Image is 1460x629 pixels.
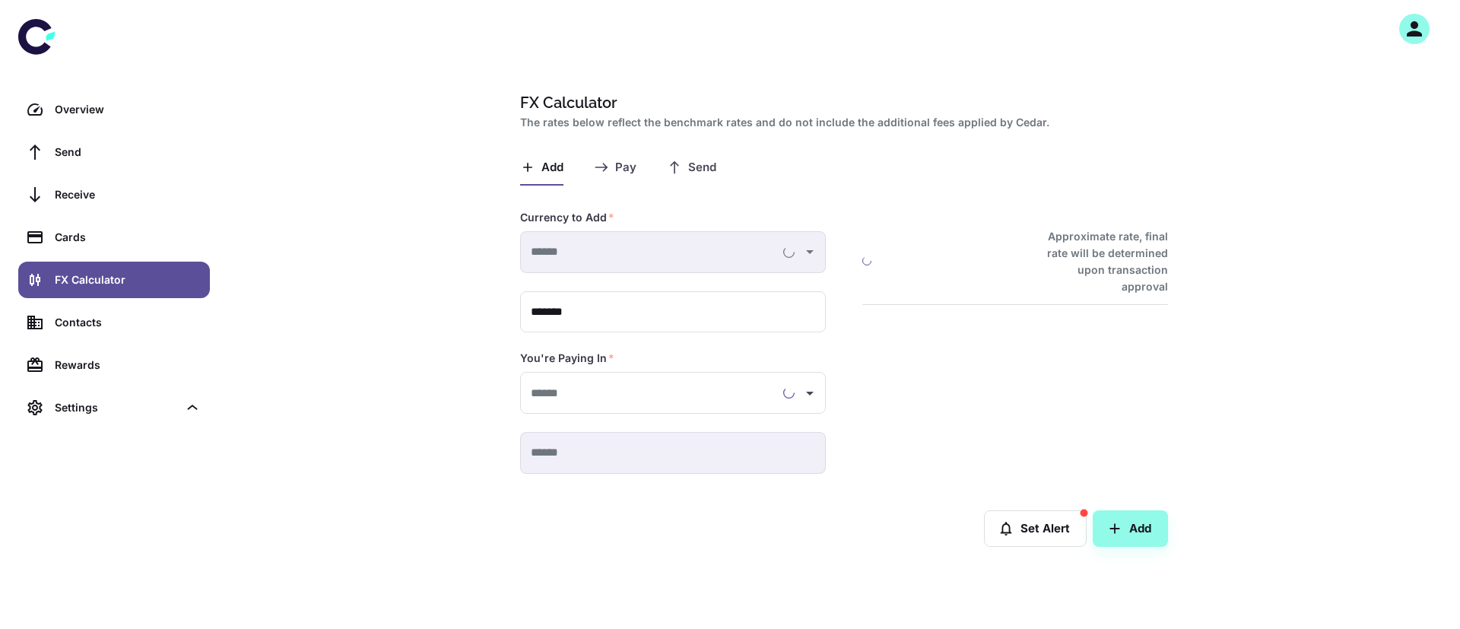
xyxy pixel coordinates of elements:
h1: FX Calculator [520,91,1162,114]
div: Receive [55,186,201,203]
span: Add [541,160,563,175]
div: Rewards [55,357,201,373]
div: Cards [55,229,201,246]
div: Settings [55,399,178,416]
div: Contacts [55,314,201,331]
button: Add [1093,510,1168,547]
a: FX Calculator [18,262,210,298]
label: You're Paying In [520,351,614,366]
div: Send [55,144,201,160]
a: Cards [18,219,210,256]
a: Overview [18,91,210,128]
h6: Approximate rate, final rate will be determined upon transaction approval [1030,228,1168,295]
a: Contacts [18,304,210,341]
label: Currency to Add [520,210,614,225]
span: Send [688,160,716,175]
a: Rewards [18,347,210,383]
div: Overview [55,101,201,118]
span: Pay [615,160,636,175]
h2: The rates below reflect the benchmark rates and do not include the additional fees applied by Cedar. [520,114,1162,131]
div: Settings [18,389,210,426]
button: Open [799,383,820,404]
a: Receive [18,176,210,213]
button: Set Alert [984,510,1087,547]
div: FX Calculator [55,272,201,288]
a: Send [18,134,210,170]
